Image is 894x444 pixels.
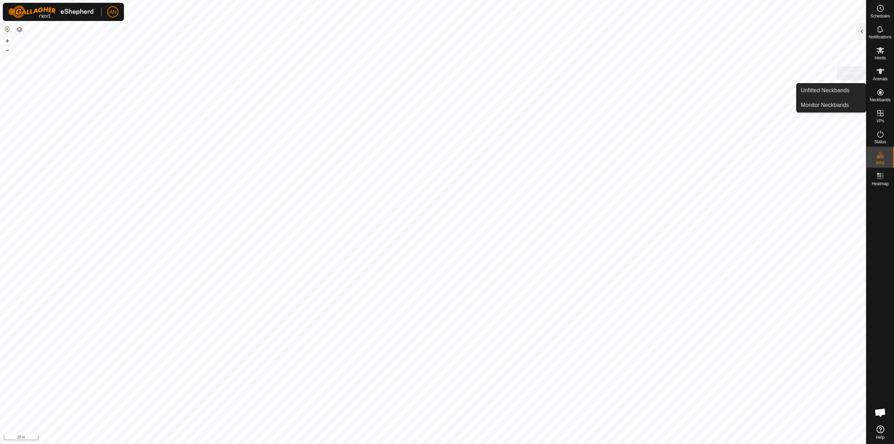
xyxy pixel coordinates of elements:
[3,46,12,54] button: –
[109,8,116,16] span: AN
[870,402,891,423] div: Open chat
[874,140,886,144] span: Status
[874,56,886,60] span: Herds
[15,26,24,34] button: Map Layers
[405,435,432,441] a: Privacy Policy
[869,35,892,39] span: Notifications
[876,119,884,123] span: VPs
[440,435,461,441] a: Contact Us
[801,86,850,95] span: Unfitted Neckbands
[3,25,12,34] button: Reset Map
[801,101,849,109] span: Monitor Neckbands
[797,98,866,112] a: Monitor Neckbands
[797,83,866,97] a: Unfitted Neckbands
[876,161,884,165] span: Infra
[872,182,889,186] span: Heatmap
[873,77,888,81] span: Animals
[876,435,885,439] span: Help
[870,14,890,18] span: Schedules
[870,98,891,102] span: Neckbands
[3,37,12,45] button: +
[8,6,96,18] img: Gallagher Logo
[866,423,894,442] a: Help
